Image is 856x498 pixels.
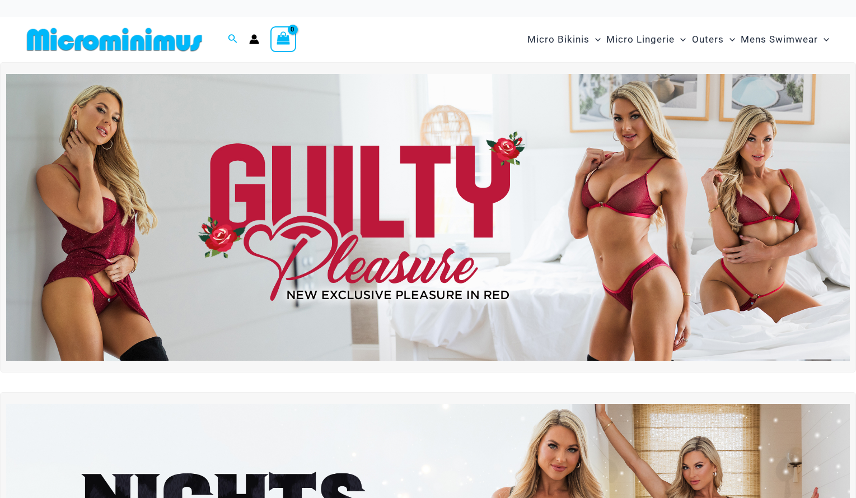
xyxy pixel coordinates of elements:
[527,25,590,54] span: Micro Bikinis
[249,34,259,44] a: Account icon link
[689,22,738,57] a: OutersMenu ToggleMenu Toggle
[738,22,832,57] a: Mens SwimwearMenu ToggleMenu Toggle
[692,25,724,54] span: Outers
[6,74,850,361] img: Guilty Pleasures Red Lingerie
[741,25,818,54] span: Mens Swimwear
[675,25,686,54] span: Menu Toggle
[22,27,207,52] img: MM SHOP LOGO FLAT
[525,22,604,57] a: Micro BikinisMenu ToggleMenu Toggle
[724,25,735,54] span: Menu Toggle
[606,25,675,54] span: Micro Lingerie
[818,25,829,54] span: Menu Toggle
[590,25,601,54] span: Menu Toggle
[604,22,689,57] a: Micro LingerieMenu ToggleMenu Toggle
[228,32,238,46] a: Search icon link
[270,26,296,52] a: View Shopping Cart, empty
[523,21,834,58] nav: Site Navigation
